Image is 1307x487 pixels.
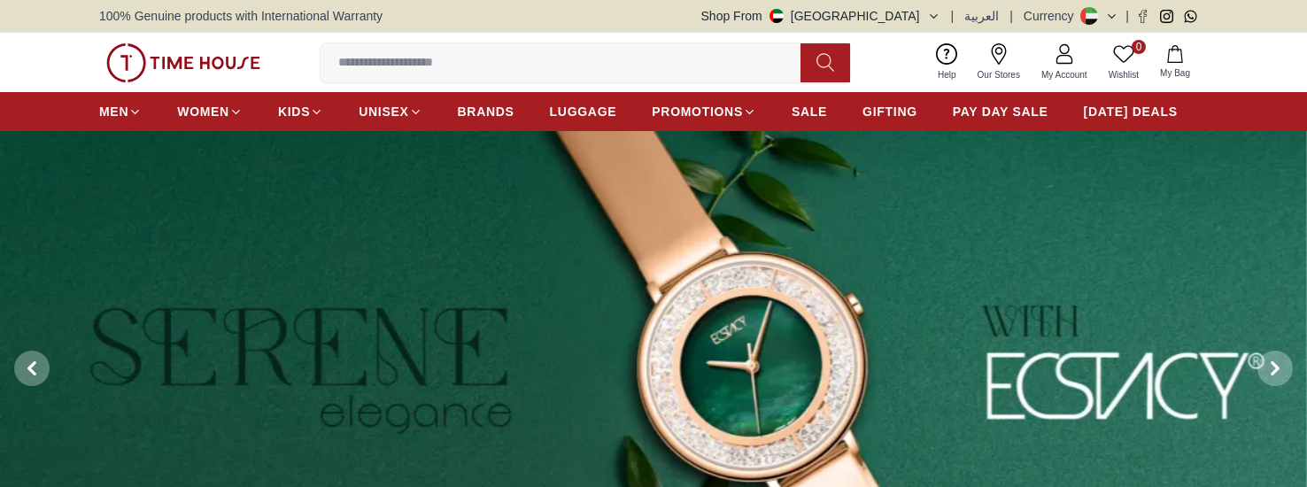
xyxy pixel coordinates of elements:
[1034,68,1094,81] span: My Account
[1136,10,1149,23] a: Facebook
[1132,40,1146,54] span: 0
[458,96,514,128] a: BRANDS
[1098,40,1149,85] a: 0Wishlist
[1160,10,1173,23] a: Instagram
[177,103,229,120] span: WOMEN
[177,96,243,128] a: WOMEN
[953,96,1048,128] a: PAY DAY SALE
[278,103,310,120] span: KIDS
[1084,103,1178,120] span: [DATE] DEALS
[1024,7,1081,25] div: Currency
[458,103,514,120] span: BRANDS
[967,40,1031,85] a: Our Stores
[862,103,917,120] span: GIFTING
[1084,96,1178,128] a: [DATE] DEALS
[359,103,408,120] span: UNISEX
[1102,68,1146,81] span: Wishlist
[99,103,128,120] span: MEN
[652,103,743,120] span: PROMOTIONS
[927,40,967,85] a: Help
[971,68,1027,81] span: Our Stores
[953,103,1048,120] span: PAY DAY SALE
[951,7,955,25] span: |
[106,43,260,82] img: ...
[550,103,617,120] span: LUGGAGE
[701,7,940,25] button: Shop From[GEOGRAPHIC_DATA]
[1009,7,1013,25] span: |
[964,7,999,25] button: العربية
[1149,42,1201,83] button: My Bag
[550,96,617,128] a: LUGGAGE
[652,96,756,128] a: PROMOTIONS
[792,103,827,120] span: SALE
[1125,7,1129,25] span: |
[862,96,917,128] a: GIFTING
[278,96,323,128] a: KIDS
[1184,10,1197,23] a: Whatsapp
[770,9,784,23] img: United Arab Emirates
[99,96,142,128] a: MEN
[359,96,421,128] a: UNISEX
[792,96,827,128] a: SALE
[99,7,383,25] span: 100% Genuine products with International Warranty
[1153,66,1197,80] span: My Bag
[931,68,963,81] span: Help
